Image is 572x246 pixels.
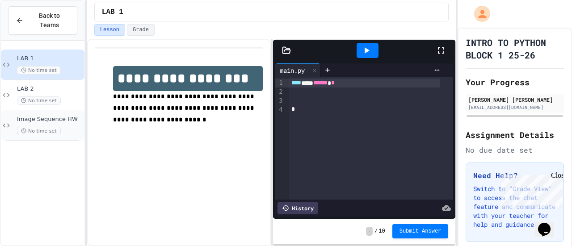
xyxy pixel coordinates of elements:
h3: Need Help? [473,170,556,181]
div: 4 [275,105,284,114]
h2: Assignment Details [466,129,564,141]
div: Chat with us now!Close [4,4,62,57]
div: main.py [275,66,309,75]
span: LAB 1 [102,7,123,17]
div: 3 [275,96,284,105]
span: 10 [379,228,385,235]
p: Switch to "Grade View" to access the chat feature and communicate with your teacher for help and ... [473,184,556,229]
span: - [366,227,373,236]
iframe: chat widget [534,210,563,237]
div: main.py [275,63,320,77]
button: Grade [127,24,155,36]
div: 1 [275,79,284,88]
div: [EMAIL_ADDRESS][DOMAIN_NAME] [468,104,561,111]
span: Submit Answer [400,228,442,235]
iframe: chat widget [498,171,563,209]
div: My Account [465,4,492,24]
span: / [374,228,378,235]
button: Lesson [94,24,125,36]
h2: Your Progress [466,76,564,88]
div: History [278,202,318,214]
div: No due date set [466,145,564,155]
span: Image Sequence HW [17,116,83,123]
span: LAB 1 [17,55,83,63]
span: Back to Teams [29,11,70,30]
span: LAB 2 [17,85,83,93]
span: No time set [17,127,61,135]
div: 2 [275,88,284,96]
h1: INTRO TO PYTHON BLOCK 1 25-26 [466,36,564,61]
button: Back to Teams [8,6,77,35]
span: No time set [17,66,61,75]
button: Submit Answer [392,224,449,238]
div: [PERSON_NAME] [PERSON_NAME] [468,96,561,104]
span: No time set [17,96,61,105]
